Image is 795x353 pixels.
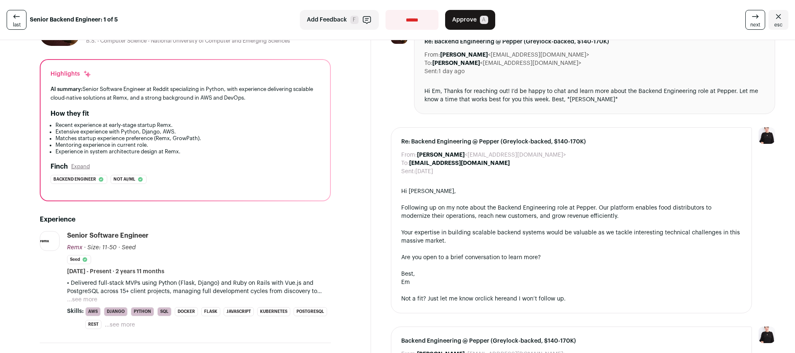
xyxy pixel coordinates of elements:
[759,127,775,144] img: 9240684-medium_jpg
[750,21,760,28] span: next
[67,267,164,276] span: [DATE] - Present · 2 years 11 months
[417,152,465,158] b: [PERSON_NAME]
[118,243,120,252] span: ·
[424,38,765,46] span: Re: Backend Engineering @ Pepper (Greylock-backed, $140-170K)
[294,307,327,316] li: PostgreSQL
[445,10,495,30] button: Approve A
[86,38,331,44] div: B.S. - Computer Science - National University of Computer and Emerging Sciences
[51,109,89,119] h2: How they fit
[257,307,290,316] li: Kubernetes
[51,85,320,102] div: Senior Software Engineer at Reddit specializing in Python, with experience delivering scalable cl...
[401,138,742,146] span: Re: Backend Engineering @ Pepper (Greylock-backed, $140-170K)
[401,167,415,176] dt: Sent:
[67,231,149,240] div: Senior Software Engineer
[40,238,59,244] img: 86fe64123d3e1bb636016e8cc8239107a0cebcb0f5d064e87b0fa81524ddc165.jpg
[67,255,91,264] li: Seed
[415,167,433,176] dd: [DATE]
[55,122,320,129] li: Recent experience at early-stage startup Remx.
[759,327,775,343] img: 9240684-medium_jpg
[745,10,765,30] a: next
[350,16,359,24] span: F
[480,296,507,302] a: click here
[71,163,90,170] button: Expand
[432,60,480,66] b: [PERSON_NAME]
[122,245,136,250] span: Seed
[84,245,117,250] span: · Size: 11-50
[424,51,440,59] dt: From:
[104,307,128,316] li: Django
[85,307,101,316] li: AWS
[480,16,488,24] span: A
[55,135,320,142] li: Matches startup experience preference (Remx, GrowPath).
[201,307,220,316] li: Flask
[113,175,135,184] span: Not ai/ml
[55,129,320,135] li: Extensive experience with Python, Django, AWS.
[300,10,379,30] button: Add Feedback F
[401,159,409,167] dt: To:
[424,59,432,67] dt: To:
[768,10,788,30] a: Close
[51,86,82,92] span: AI summary:
[432,59,581,67] dd: <[EMAIL_ADDRESS][DOMAIN_NAME]>
[51,70,92,78] div: Highlights
[40,215,331,224] h2: Experience
[55,142,320,148] li: Mentoring experience in current role.
[452,16,477,24] span: Approve
[55,148,320,155] li: Experience in system architecture design at Remx.
[157,307,171,316] li: SQL
[13,21,21,28] span: last
[51,162,68,172] h2: Finch
[409,160,510,166] b: [EMAIL_ADDRESS][DOMAIN_NAME]
[401,187,742,303] div: Hi [PERSON_NAME], Following up on my note about the Backend Engineering role at Pepper. Our platf...
[774,21,783,28] span: esc
[440,52,488,58] b: [PERSON_NAME]
[53,175,96,184] span: Backend engineer
[401,337,742,345] span: Backend Engineering @ Pepper (Greylock-backed, $140-170K)
[175,307,198,316] li: Docker
[30,16,118,24] strong: Senior Backend Engineer: 1 of 5
[67,245,82,250] span: Remx
[131,307,154,316] li: Python
[7,10,26,30] a: last
[401,151,417,159] dt: From:
[438,67,465,76] dd: 1 day ago
[224,307,254,316] li: JavaScript
[424,67,438,76] dt: Sent:
[67,307,84,315] span: Skills:
[307,16,347,24] span: Add Feedback
[424,87,765,104] div: Hi Em, Thanks for reaching out! I’d be happy to chat and learn more about the Backend Engineering...
[67,279,331,296] p: • Delivered full-stack MVPs using Python (Flask, Django) and Ruby on Rails with Vue.js and Postgr...
[67,296,97,304] button: ...see more
[85,320,101,329] li: REST
[440,51,589,59] dd: <[EMAIL_ADDRESS][DOMAIN_NAME]>
[105,321,135,329] button: ...see more
[417,151,566,159] dd: <[EMAIL_ADDRESS][DOMAIN_NAME]>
